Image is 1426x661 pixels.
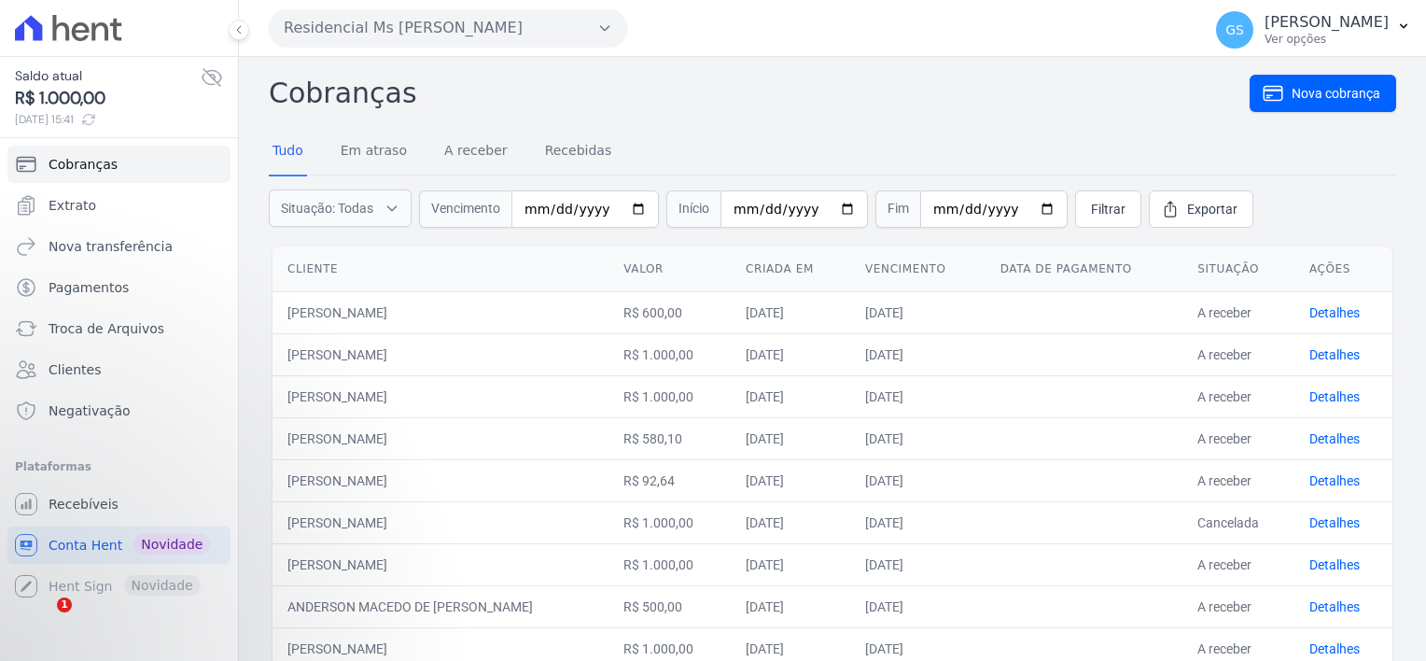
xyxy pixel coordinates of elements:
[731,585,850,627] td: [DATE]
[269,9,627,47] button: Residencial Ms [PERSON_NAME]
[337,128,411,176] a: Em atraso
[1309,599,1360,614] a: Detalhes
[7,228,231,265] a: Nova transferência
[1309,389,1360,404] a: Detalhes
[875,190,920,228] span: Fim
[1309,515,1360,530] a: Detalhes
[1182,585,1294,627] td: A receber
[731,543,850,585] td: [DATE]
[1309,347,1360,362] a: Detalhes
[7,351,231,388] a: Clientes
[15,146,223,605] nav: Sidebar
[49,401,131,420] span: Negativação
[7,310,231,347] a: Troca de Arquivos
[281,199,373,218] span: Situação: Todas
[49,155,118,174] span: Cobranças
[1294,246,1392,292] th: Ações
[49,278,129,297] span: Pagamentos
[269,72,1250,114] h2: Cobranças
[1182,333,1294,375] td: A receber
[273,543,608,585] td: [PERSON_NAME]
[986,246,1183,292] th: Data de pagamento
[1309,473,1360,488] a: Detalhes
[666,190,720,228] span: Início
[273,585,608,627] td: ANDERSON MACEDO DE [PERSON_NAME]
[1309,557,1360,572] a: Detalhes
[269,190,412,227] button: Situação: Todas
[731,375,850,417] td: [DATE]
[49,196,96,215] span: Extrato
[1149,190,1253,228] a: Exportar
[7,146,231,183] a: Cobranças
[1187,200,1237,218] span: Exportar
[850,333,986,375] td: [DATE]
[608,585,731,627] td: R$ 500,00
[850,246,986,292] th: Vencimento
[1182,459,1294,501] td: A receber
[1250,75,1396,112] a: Nova cobrança
[15,456,223,478] div: Plataformas
[731,459,850,501] td: [DATE]
[1182,291,1294,333] td: A receber
[541,128,616,176] a: Recebidas
[1309,305,1360,320] a: Detalhes
[608,333,731,375] td: R$ 1.000,00
[273,246,608,292] th: Cliente
[1309,431,1360,446] a: Detalhes
[850,291,986,333] td: [DATE]
[850,417,986,459] td: [DATE]
[440,128,511,176] a: A receber
[273,417,608,459] td: [PERSON_NAME]
[850,501,986,543] td: [DATE]
[15,111,201,128] span: [DATE] 15:41
[850,375,986,417] td: [DATE]
[7,187,231,224] a: Extrato
[608,375,731,417] td: R$ 1.000,00
[273,501,608,543] td: [PERSON_NAME]
[1265,13,1389,32] p: [PERSON_NAME]
[850,543,986,585] td: [DATE]
[273,291,608,333] td: [PERSON_NAME]
[15,66,201,86] span: Saldo atual
[1265,32,1389,47] p: Ver opções
[7,485,231,523] a: Recebíveis
[49,237,173,256] span: Nova transferência
[608,459,731,501] td: R$ 92,64
[608,501,731,543] td: R$ 1.000,00
[850,459,986,501] td: [DATE]
[731,417,850,459] td: [DATE]
[7,527,231,564] a: Conta Hent Novidade
[1182,246,1294,292] th: Situação
[608,543,731,585] td: R$ 1.000,00
[273,333,608,375] td: [PERSON_NAME]
[1309,641,1360,656] a: Detalhes
[49,495,119,513] span: Recebíveis
[608,246,731,292] th: Valor
[1091,200,1125,218] span: Filtrar
[15,86,201,111] span: R$ 1.000,00
[731,291,850,333] td: [DATE]
[49,360,101,379] span: Clientes
[133,534,210,555] span: Novidade
[419,190,511,228] span: Vencimento
[608,291,731,333] td: R$ 600,00
[7,392,231,429] a: Negativação
[1075,190,1141,228] a: Filtrar
[850,585,986,627] td: [DATE]
[1292,84,1380,103] span: Nova cobrança
[1182,501,1294,543] td: Cancelada
[1182,417,1294,459] td: A receber
[731,333,850,375] td: [DATE]
[49,319,164,338] span: Troca de Arquivos
[7,269,231,306] a: Pagamentos
[731,246,850,292] th: Criada em
[49,536,122,555] span: Conta Hent
[1225,23,1244,36] span: GS
[1201,4,1426,56] button: GS [PERSON_NAME] Ver opções
[269,128,307,176] a: Tudo
[273,375,608,417] td: [PERSON_NAME]
[1182,543,1294,585] td: A receber
[57,598,72,612] span: 1
[1182,375,1294,417] td: A receber
[273,459,608,501] td: [PERSON_NAME]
